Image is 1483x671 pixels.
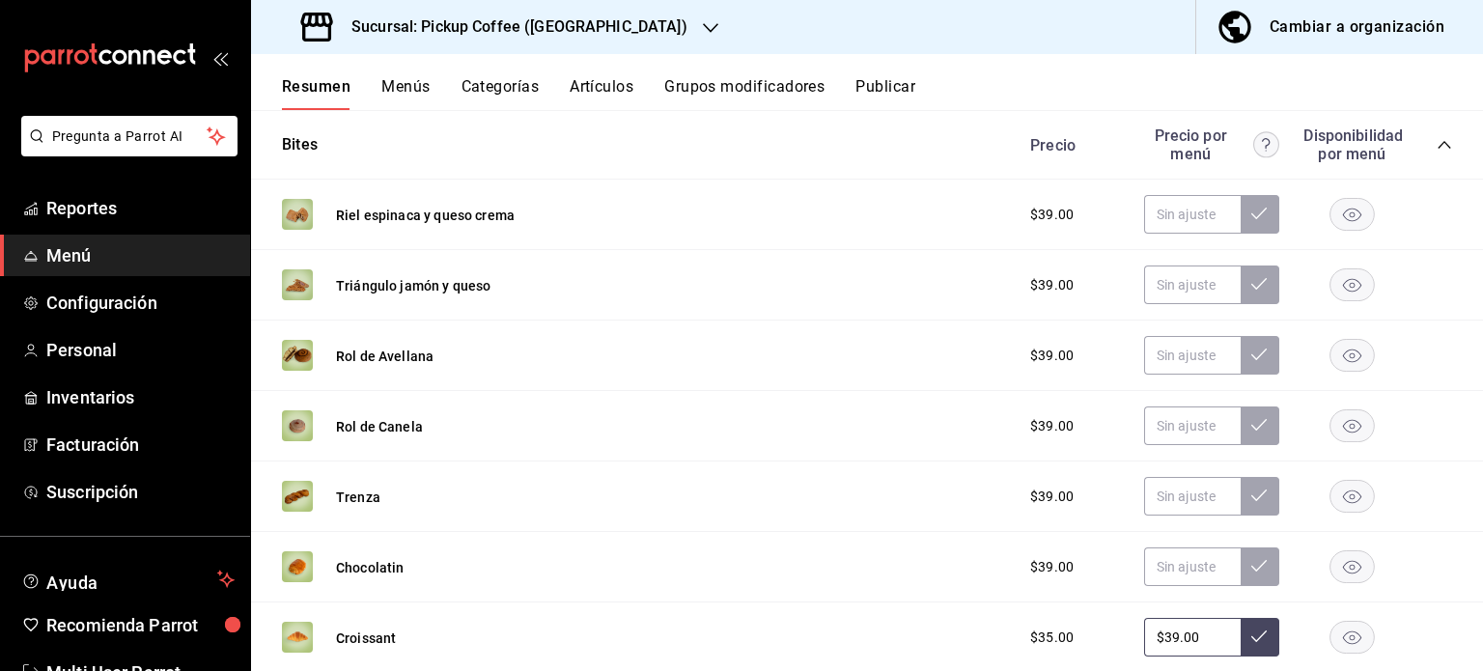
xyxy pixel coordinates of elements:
[14,140,238,160] a: Pregunta a Parrot AI
[336,276,490,295] button: Triángulo jamón y queso
[46,568,210,591] span: Ayuda
[1030,275,1074,295] span: $39.00
[664,77,825,110] button: Grupos modificadores
[336,206,515,225] button: Riel espinaca y queso crema
[21,116,238,156] button: Pregunta a Parrot AI
[1011,136,1134,154] div: Precio
[46,290,235,316] span: Configuración
[1030,205,1074,225] span: $39.00
[46,195,235,221] span: Reportes
[282,269,313,300] img: Preview
[46,242,235,268] span: Menú
[855,77,915,110] button: Publicar
[1144,477,1241,516] input: Sin ajuste
[46,432,235,458] span: Facturación
[1437,137,1452,153] button: collapse-category-row
[1030,416,1074,436] span: $39.00
[336,488,380,507] button: Trenza
[336,417,423,436] button: Rol de Canela
[282,77,350,110] button: Resumen
[381,77,430,110] button: Menús
[336,347,434,366] button: Rol de Avellana
[1144,195,1241,234] input: Sin ajuste
[1270,14,1444,41] div: Cambiar a organización
[1144,126,1279,163] div: Precio por menú
[282,410,313,441] img: Preview
[1144,266,1241,304] input: Sin ajuste
[282,199,313,230] img: Preview
[282,340,313,371] img: Preview
[1030,628,1074,648] span: $35.00
[282,481,313,512] img: Preview
[336,558,405,577] button: Chocolatin
[336,629,396,648] button: Croissant
[282,622,313,653] img: Preview
[1030,346,1074,366] span: $39.00
[336,15,687,39] h3: Sucursal: Pickup Coffee ([GEOGRAPHIC_DATA])
[282,77,1483,110] div: navigation tabs
[1030,557,1074,577] span: $39.00
[1303,126,1400,163] div: Disponibilidad por menú
[1030,487,1074,507] span: $39.00
[1144,618,1241,657] input: Sin ajuste
[570,77,633,110] button: Artículos
[1144,547,1241,586] input: Sin ajuste
[462,77,540,110] button: Categorías
[212,50,228,66] button: open_drawer_menu
[46,337,235,363] span: Personal
[1144,336,1241,375] input: Sin ajuste
[282,551,313,582] img: Preview
[282,134,318,156] button: Bites
[1144,406,1241,445] input: Sin ajuste
[46,612,235,638] span: Recomienda Parrot
[46,479,235,505] span: Suscripción
[52,126,208,147] span: Pregunta a Parrot AI
[46,384,235,410] span: Inventarios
